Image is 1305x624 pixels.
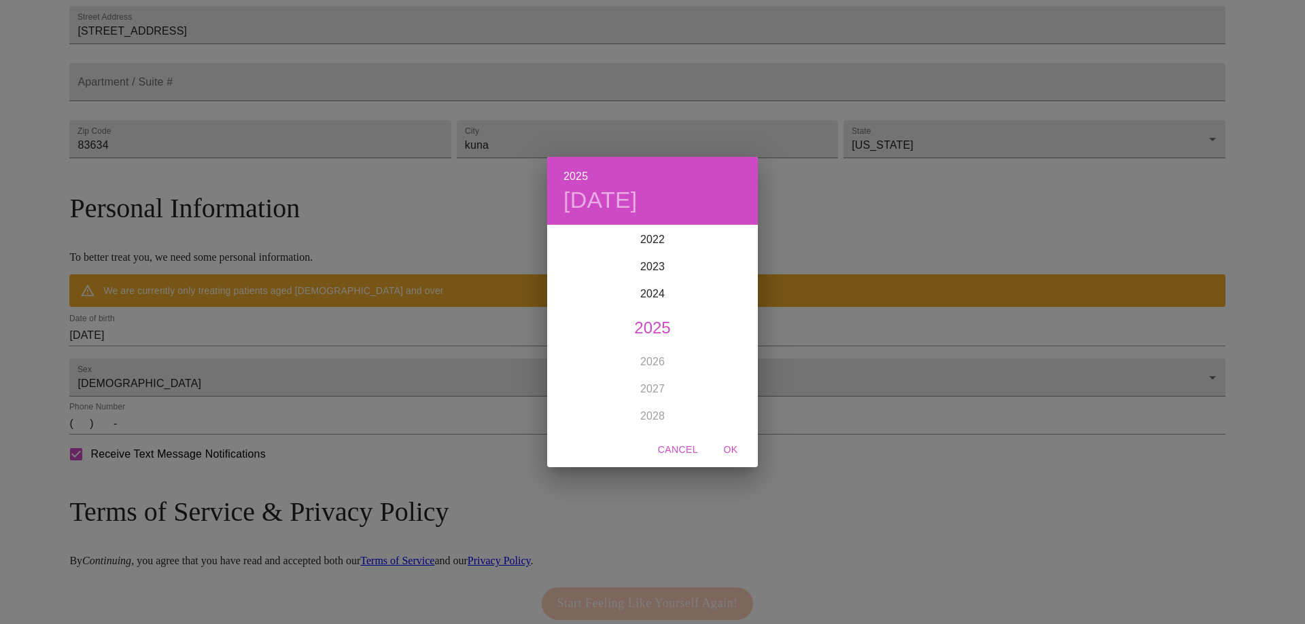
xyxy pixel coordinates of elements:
button: [DATE] [563,186,638,215]
button: Cancel [652,437,703,462]
button: 2025 [563,167,588,186]
div: 2025 [547,314,758,342]
div: 2022 [547,226,758,253]
span: OK [714,441,747,458]
div: 2024 [547,280,758,308]
div: 2023 [547,253,758,280]
button: OK [709,437,752,462]
span: Cancel [658,441,698,458]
